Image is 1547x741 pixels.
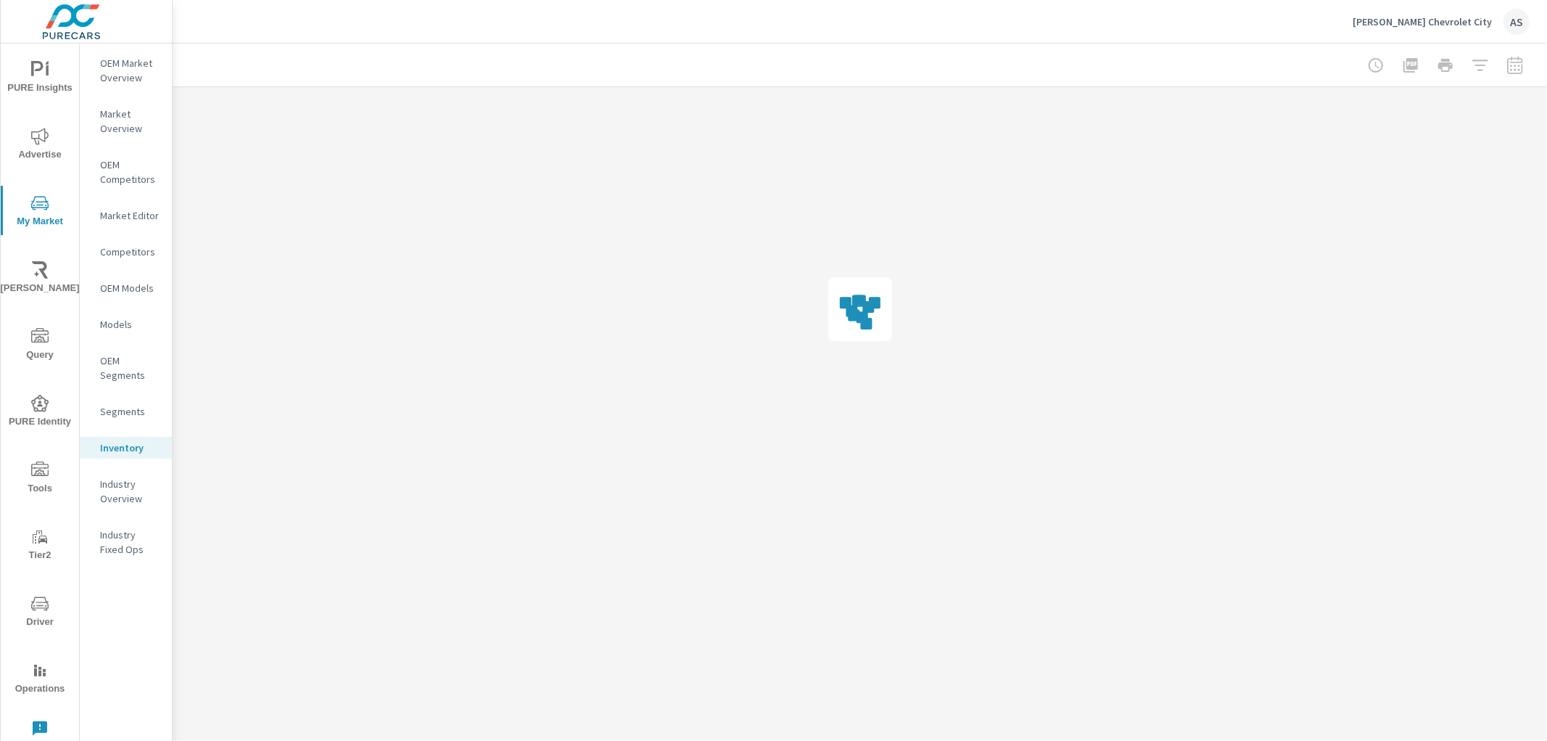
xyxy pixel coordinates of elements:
span: Tier2 [5,528,75,564]
div: OEM Segments [80,350,172,386]
p: OEM Models [100,281,160,295]
span: Tools [5,462,75,497]
p: [PERSON_NAME] Chevrolet City [1353,15,1492,28]
span: PURE Identity [5,395,75,430]
p: OEM Market Overview [100,56,160,85]
div: Market Editor [80,205,172,226]
div: AS [1503,9,1530,35]
div: Inventory [80,437,172,459]
p: Industry Overview [100,477,160,506]
p: Models [100,317,160,332]
p: Market Editor [100,208,160,223]
div: Models [80,314,172,335]
p: Market Overview [100,107,160,136]
p: Competitors [100,245,160,259]
span: Driver [5,595,75,631]
span: Query [5,328,75,364]
p: Industry Fixed Ops [100,528,160,557]
span: Advertise [5,128,75,163]
div: Market Overview [80,103,172,139]
p: OEM Competitors [100,157,160,187]
p: Inventory [100,441,160,455]
div: Competitors [80,241,172,263]
div: OEM Models [80,277,172,299]
div: OEM Competitors [80,154,172,190]
span: Operations [5,662,75,697]
p: OEM Segments [100,353,160,382]
div: Industry Overview [80,473,172,509]
div: OEM Market Overview [80,52,172,89]
div: Industry Fixed Ops [80,524,172,560]
span: PURE Insights [5,61,75,97]
span: [PERSON_NAME] [5,261,75,297]
div: Segments [80,401,172,422]
span: My Market [5,195,75,230]
p: Segments [100,404,160,419]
